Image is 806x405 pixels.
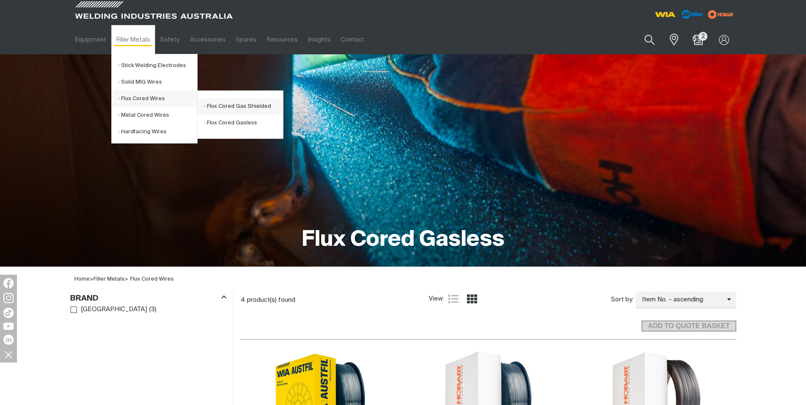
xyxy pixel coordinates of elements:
[118,124,197,140] a: Hardfacing Wires
[149,305,156,315] span: ( 3 )
[70,292,226,304] div: Brand
[93,276,124,282] a: Filler Metals
[611,295,633,305] span: Sort by:
[155,25,184,54] a: Safety
[111,54,198,143] ul: Filler Metals Submenu
[3,278,14,288] img: Facebook
[118,107,197,124] a: Metal Cored Wires
[70,289,226,316] aside: Filters
[70,25,111,54] a: Equipment
[625,30,664,50] input: Product name or item number...
[448,294,458,304] a: List view
[81,305,147,315] span: [GEOGRAPHIC_DATA]
[240,296,429,304] div: 4
[70,25,570,54] nav: Main
[261,25,303,54] a: Resources
[3,323,14,330] img: YouTube
[240,311,736,334] section: Add to cart control
[71,304,226,315] ul: Brand
[71,304,147,315] a: [GEOGRAPHIC_DATA]
[3,293,14,303] img: Instagram
[302,226,504,254] h1: Flux Cored Gasless
[111,25,155,54] a: Filler Metals
[642,321,736,332] button: Add selected products to the shopping cart
[204,98,283,115] a: Flux Cored Gas Shielded
[93,276,128,282] span: >
[90,276,93,282] span: >
[3,335,14,345] img: LinkedIn
[118,90,197,107] a: Flux Cored Wires
[70,294,99,304] h3: Brand
[642,321,735,332] span: ADD TO QUOTE BASKET
[185,25,231,54] a: Accessories
[636,295,727,305] span: Item No. - ascending
[204,115,283,131] a: Flux Cored Gasless
[231,25,261,54] a: Spares
[118,57,197,74] a: Stick Welding Electrodes
[130,276,174,282] a: Flux Cored Wires
[635,30,664,50] button: Search products
[705,8,736,21] img: miller
[303,25,336,54] a: Insights
[1,347,16,362] img: hide socials
[247,297,295,303] span: product(s) found
[197,90,283,139] ul: Flux Cored Wires Submenu
[336,25,369,54] a: Contact
[118,74,197,90] a: Solid MIG Wires
[240,289,736,311] section: Product list controls
[429,294,444,304] span: View:
[3,308,14,318] img: TikTok
[74,276,90,282] a: Home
